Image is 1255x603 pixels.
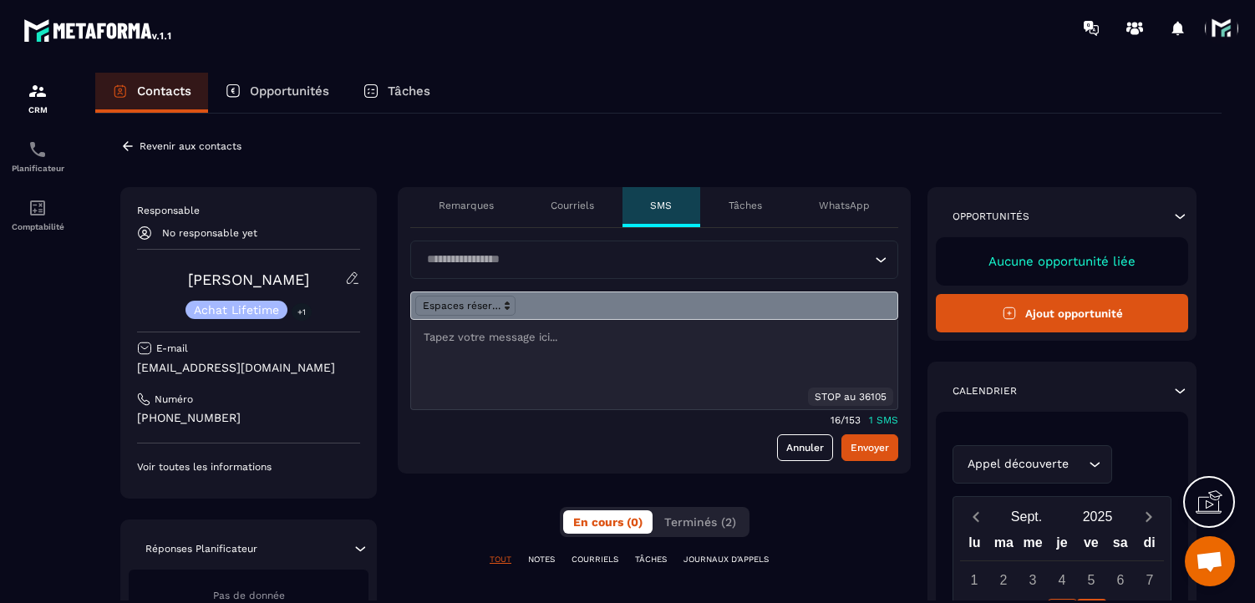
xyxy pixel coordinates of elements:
button: Ajout opportunité [936,294,1188,332]
p: SMS [650,199,672,212]
button: Next month [1133,505,1164,528]
p: 1 SMS [869,414,898,426]
p: JOURNAUX D'APPELS [683,554,769,565]
button: Previous month [960,505,991,528]
img: formation [28,81,48,101]
a: Tâches [346,73,447,113]
span: Pas de donnée [213,590,285,601]
div: 2 [989,565,1019,595]
span: En cours (0) [573,515,643,529]
div: Search for option [953,445,1112,484]
img: accountant [28,198,48,218]
p: +1 [292,303,312,321]
p: [PHONE_NUMBER] [137,410,360,426]
a: Opportunités [208,73,346,113]
button: Open years overlay [1062,502,1133,531]
button: En cours (0) [563,510,653,534]
a: accountantaccountantComptabilité [4,185,71,244]
p: Aucune opportunité liée [953,254,1171,269]
p: Calendrier [953,384,1017,398]
p: Remarques [439,199,494,212]
button: Open months overlay [991,502,1062,531]
div: 4 [1048,565,1077,595]
p: Voir toutes les informations [137,460,360,474]
p: Revenir aux contacts [140,140,241,152]
div: me [1019,531,1048,560]
div: 7 [1136,565,1165,595]
button: Terminés (2) [654,510,746,534]
img: scheduler [28,139,48,160]
div: je [1048,531,1077,560]
p: Opportunités [953,210,1029,223]
p: NOTES [528,554,555,565]
div: Ouvrir le chat [1185,536,1235,586]
p: Tâches [388,84,430,99]
span: Appel découverte [963,455,1072,474]
p: CRM [4,105,71,114]
div: lu [960,531,989,560]
div: 6 [1106,565,1136,595]
p: Achat Lifetime [194,304,279,316]
a: [PERSON_NAME] [188,271,309,288]
p: TOUT [490,554,511,565]
p: Planificateur [4,164,71,173]
img: logo [23,15,174,45]
p: Tâches [729,199,762,212]
a: schedulerschedulerPlanificateur [4,127,71,185]
p: WhatsApp [819,199,870,212]
p: COURRIELS [572,554,618,565]
p: [EMAIL_ADDRESS][DOMAIN_NAME] [137,360,360,376]
p: Contacts [137,84,191,99]
p: E-mail [156,342,188,355]
div: ma [989,531,1019,560]
div: 5 [1077,565,1106,595]
div: di [1135,531,1164,560]
div: sa [1105,531,1135,560]
p: 153 [845,414,861,426]
button: Envoyer [841,434,898,461]
p: 16/ [831,414,845,426]
p: TÂCHES [635,554,667,565]
input: Search for option [1072,455,1085,474]
span: Terminés (2) [664,515,736,529]
p: Responsable [137,204,360,217]
p: Réponses Planificateur [145,542,257,555]
p: Opportunités [250,84,329,99]
a: Contacts [95,73,208,113]
p: Numéro [155,393,193,406]
div: Search for option [410,241,898,279]
input: Search for option [421,251,871,269]
div: ve [1076,531,1105,560]
p: Comptabilité [4,222,71,231]
p: No responsable yet [162,227,257,239]
div: 1 [960,565,989,595]
a: Annuler [777,434,833,461]
p: Courriels [551,199,594,212]
div: STOP au 36105 [808,388,893,406]
div: 3 [1019,565,1048,595]
a: formationformationCRM [4,68,71,127]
